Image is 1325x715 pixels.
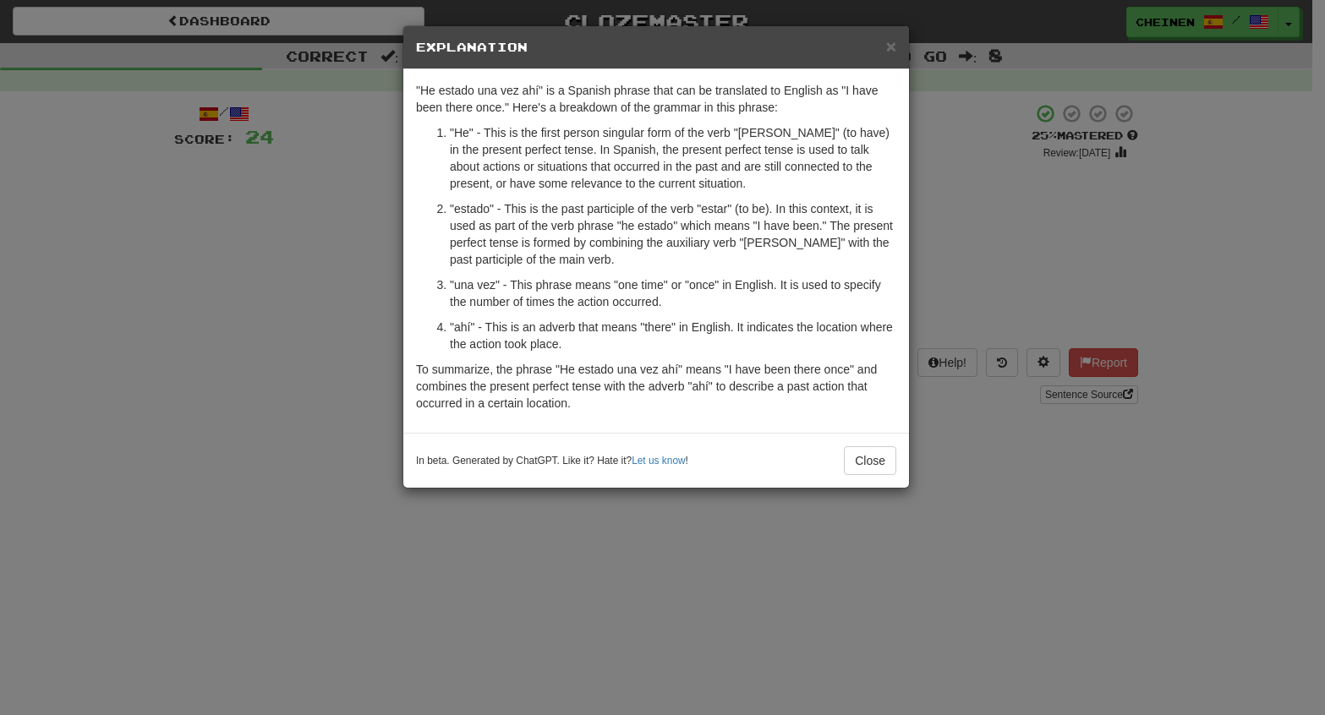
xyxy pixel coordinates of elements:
p: "He" - This is the first person singular form of the verb "[PERSON_NAME]" (to have) in the presen... [450,124,896,192]
p: "He estado una vez ahí" is a Spanish phrase that can be translated to English as "I have been the... [416,82,896,116]
span: × [886,36,896,56]
a: Let us know [632,455,685,467]
h5: Explanation [416,39,896,56]
button: Close [844,446,896,475]
p: "ahí" - This is an adverb that means "there" in English. It indicates the location where the acti... [450,319,896,352]
small: In beta. Generated by ChatGPT. Like it? Hate it? ! [416,454,688,468]
p: "una vez" - This phrase means "one time" or "once" in English. It is used to specify the number o... [450,276,896,310]
p: To summarize, the phrase "He estado una vez ahí" means "I have been there once" and combines the ... [416,361,896,412]
p: "estado" - This is the past participle of the verb "estar" (to be). In this context, it is used a... [450,200,896,268]
button: Close [886,37,896,55]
